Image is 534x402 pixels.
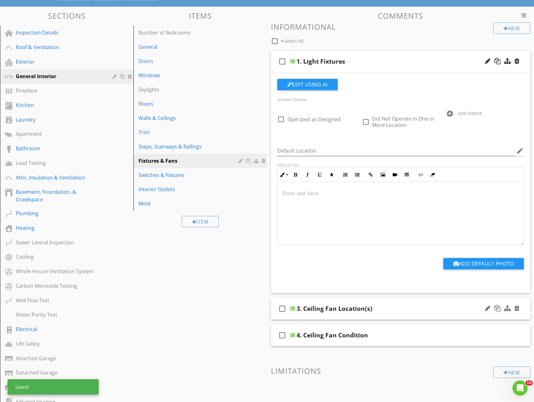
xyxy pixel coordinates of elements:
div: Attached Garage [16,355,103,362]
div: General Interior [16,72,103,80]
button: Insert Video [389,169,401,181]
div: Attic, Insulation & Ventilation [16,174,103,181]
div: Life Safety [16,340,103,348]
button: Ordered List [339,169,351,181]
button: Insert Image (Ctrl+P) [377,169,389,181]
button: Inline Style [278,169,290,181]
div: Saved! [8,379,99,394]
div: Lead Testing [16,159,103,167]
div: Floors [138,100,240,108]
label: Answer Choices [277,97,307,102]
div: Mold [138,200,240,207]
div: Doors [138,57,240,65]
div: Fixtures & Fans [138,157,240,165]
h3: Comments [271,11,531,20]
div: Well Flow Test [16,297,103,304]
div: Sewer Lateral Inspection [16,239,103,246]
h3: Items [133,11,267,20]
div: Item [182,216,219,227]
div: 4. Ceiling Fan Condition [297,331,368,339]
h3: Limitations [271,367,531,375]
div: Inspection Details [16,29,103,36]
div: Heating [16,224,103,232]
div: 1. Light Fixtures [297,58,345,65]
i: check_box_outline_blank [277,301,287,316]
span: 10 [525,380,533,386]
div: Detached Garage [16,369,103,376]
div: Switches & Fixtures [138,171,240,179]
button: Insert Link (Ctrl+K) [365,169,377,181]
div: Roof & Ventilation [16,43,103,51]
button: Insert Table [401,169,413,181]
div: Steps, Stairways & Railings [138,143,240,150]
button: Bold (Ctrl+B) [290,169,302,181]
i: edit [516,147,524,154]
div: Skylights [138,86,240,93]
div: Windows [138,72,240,79]
button: Colors [326,169,338,181]
button: Underline (Ctrl+U) [314,169,326,181]
div: General [138,43,240,51]
div: ADD CHOICE [458,111,482,116]
span: Select All [284,38,304,44]
div: Basement, Foundation, & Crawlspace [16,188,103,203]
div: Number of Bedrooms [138,29,240,36]
div: Electrical [16,325,103,333]
div: Whole House Ventilation System [16,267,103,275]
button: Code View [414,169,427,181]
button: Clear Formatting [427,169,439,181]
i: check_box_outline_blank [277,328,287,343]
div: Apartment [16,130,103,138]
div: Plumbing [16,210,103,217]
div: Fireplace [16,87,103,94]
div: Laundry [16,116,103,123]
div: Bathroom [16,145,103,152]
div: Water Purity Test [16,311,103,318]
div: Trim [138,129,240,136]
i: check_box_outline_blank [277,54,287,69]
div: 3. Ceiling Fan Location(s) [297,305,372,312]
button: Add Default Photo [443,258,524,269]
div: Cooling [16,253,103,261]
button: Edit Using AI [277,79,338,90]
h3: Informational [271,22,531,31]
span: Did Not Operate in One or More Location [372,115,435,129]
div: Walls & Ceilings [138,114,240,122]
button: Unordered List [351,169,363,181]
input: Default Location [277,146,515,156]
div: Default Text [277,162,524,167]
div: Interior Outlets [138,185,240,193]
div: Carbon Monoxide Testing [16,282,103,290]
div: New [493,367,530,378]
div: Exterior [16,58,103,66]
button: Italic (Ctrl+I) [302,169,314,181]
span: Operated as Designed [287,116,341,123]
div: Kitchen [16,101,103,109]
iframe: Intercom live chat [513,380,528,396]
div: New [493,22,530,34]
